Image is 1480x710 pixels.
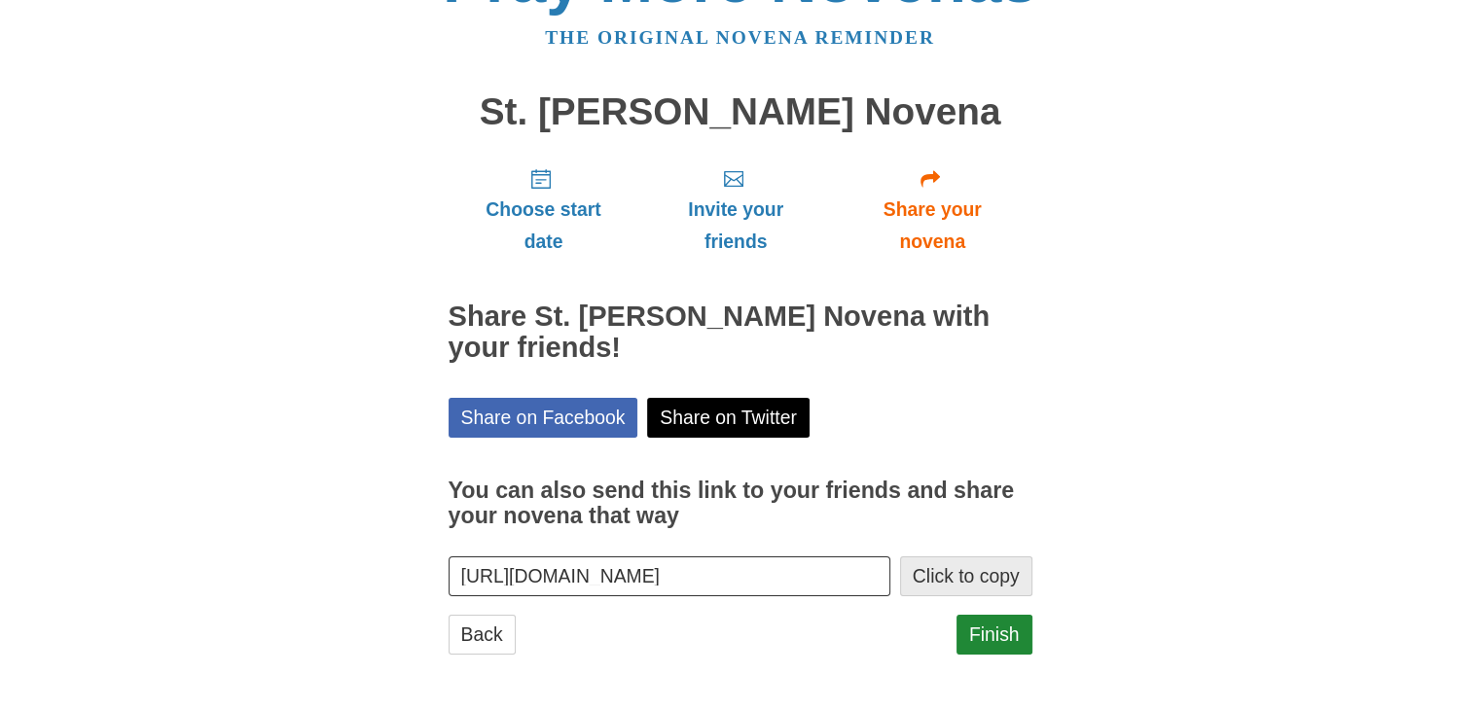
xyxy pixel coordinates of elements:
[449,398,638,438] a: Share on Facebook
[449,615,516,655] a: Back
[449,479,1032,528] h3: You can also send this link to your friends and share your novena that way
[658,194,812,258] span: Invite your friends
[900,556,1032,596] button: Click to copy
[852,194,1013,258] span: Share your novena
[957,615,1032,655] a: Finish
[647,398,810,438] a: Share on Twitter
[468,194,620,258] span: Choose start date
[449,152,639,267] a: Choose start date
[545,27,935,48] a: The original novena reminder
[449,91,1032,133] h1: St. [PERSON_NAME] Novena
[833,152,1032,267] a: Share your novena
[449,302,1032,364] h2: Share St. [PERSON_NAME] Novena with your friends!
[638,152,832,267] a: Invite your friends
